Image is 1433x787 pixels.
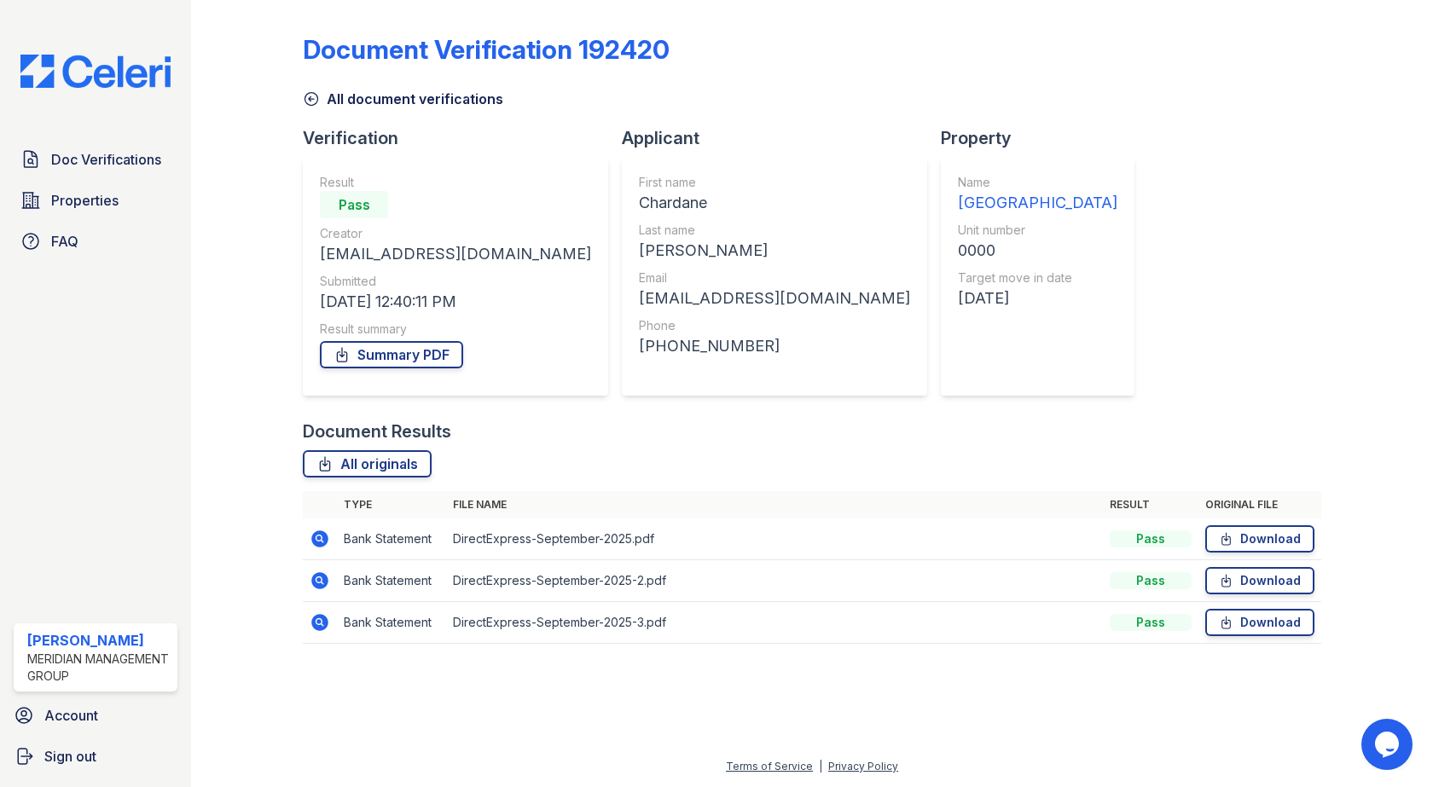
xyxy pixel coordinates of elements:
[639,174,910,191] div: First name
[941,126,1148,150] div: Property
[337,560,446,602] td: Bank Statement
[819,760,822,773] div: |
[639,317,910,334] div: Phone
[446,491,1102,518] th: File name
[320,273,591,290] div: Submitted
[7,739,184,773] a: Sign out
[337,602,446,644] td: Bank Statement
[958,222,1117,239] div: Unit number
[1205,525,1314,553] a: Download
[27,651,171,685] div: Meridian Management Group
[639,269,910,286] div: Email
[320,341,463,368] a: Summary PDF
[1205,609,1314,636] a: Download
[303,89,503,109] a: All document verifications
[639,191,910,215] div: Chardane
[958,269,1117,286] div: Target move in date
[14,142,177,176] a: Doc Verifications
[337,518,446,560] td: Bank Statement
[958,286,1117,310] div: [DATE]
[51,190,119,211] span: Properties
[1103,491,1198,518] th: Result
[7,55,184,88] img: CE_Logo_Blue-a8612792a0a2168367f1c8372b55b34899dd931a85d93a1a3d3e32e68fde9ad4.png
[639,222,910,239] div: Last name
[1110,614,1192,631] div: Pass
[958,191,1117,215] div: [GEOGRAPHIC_DATA]
[320,225,591,242] div: Creator
[14,183,177,217] a: Properties
[320,174,591,191] div: Result
[1198,491,1321,518] th: Original file
[958,239,1117,263] div: 0000
[7,698,184,732] a: Account
[44,746,96,767] span: Sign out
[27,630,171,651] div: [PERSON_NAME]
[320,242,591,266] div: [EMAIL_ADDRESS][DOMAIN_NAME]
[337,491,446,518] th: Type
[320,290,591,314] div: [DATE] 12:40:11 PM
[639,239,910,263] div: [PERSON_NAME]
[622,126,941,150] div: Applicant
[1361,719,1416,770] iframe: chat widget
[1110,530,1192,547] div: Pass
[320,191,388,218] div: Pass
[828,760,898,773] a: Privacy Policy
[14,224,177,258] a: FAQ
[51,149,161,170] span: Doc Verifications
[446,602,1102,644] td: DirectExpress-September-2025-3.pdf
[303,450,432,477] a: All originals
[639,334,910,358] div: [PHONE_NUMBER]
[1205,567,1314,594] a: Download
[320,321,591,338] div: Result summary
[446,560,1102,602] td: DirectExpress-September-2025-2.pdf
[726,760,813,773] a: Terms of Service
[446,518,1102,560] td: DirectExpress-September-2025.pdf
[639,286,910,310] div: [EMAIL_ADDRESS][DOMAIN_NAME]
[303,126,622,150] div: Verification
[44,705,98,726] span: Account
[958,174,1117,191] div: Name
[1110,572,1192,589] div: Pass
[51,231,78,252] span: FAQ
[303,420,451,443] div: Document Results
[303,34,670,65] div: Document Verification 192420
[958,174,1117,215] a: Name [GEOGRAPHIC_DATA]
